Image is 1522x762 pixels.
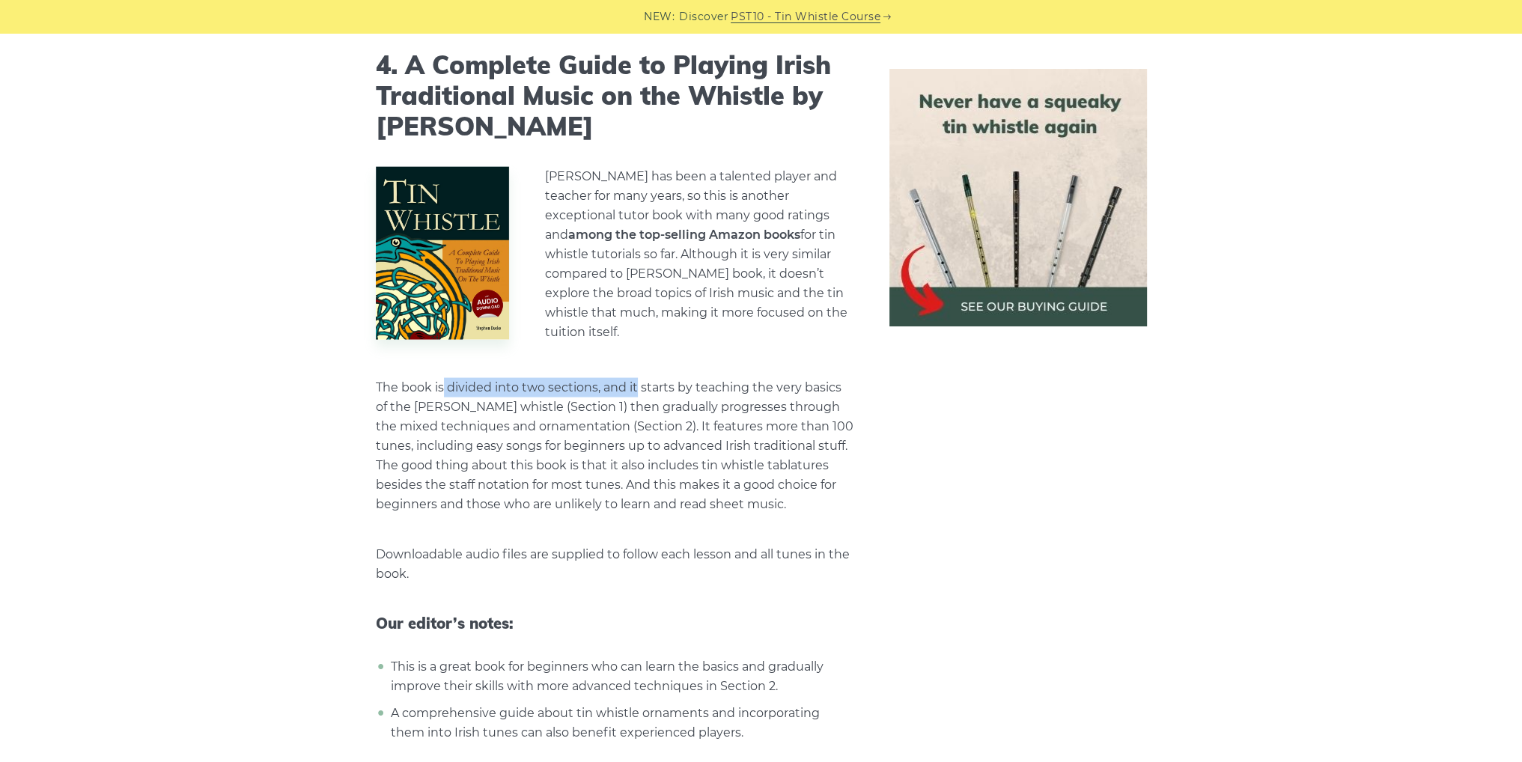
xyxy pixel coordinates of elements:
p: The book is divided into two sections, and it starts by teaching the very basics of the [PERSON_N... [376,378,853,514]
span: NEW: [644,8,675,25]
li: This is a great book for beginners who can learn the basics and gradually improve their skills wi... [387,657,853,696]
li: A comprehensive guide about tin whistle ornaments and incorporating them into Irish tunes can als... [387,704,853,743]
a: PST10 - Tin Whistle Course [731,8,880,25]
img: tin whistle buying guide [889,69,1147,326]
strong: among the top-selling Amazon books [568,228,800,242]
p: [PERSON_NAME] has been a talented player and teacher for many years, so this is another exception... [545,167,853,342]
p: Downloadable audio files are supplied to follow each lesson and all tunes in the book. [376,545,853,584]
span: Discover [679,8,728,25]
h2: 4. A Complete Guide to Playing Irish Traditional Music on the Whistle by [PERSON_NAME] [376,50,853,141]
span: Our editor’s notes: [376,615,853,633]
img: Tin Whistle Book by Stephen Ducke [376,167,509,340]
